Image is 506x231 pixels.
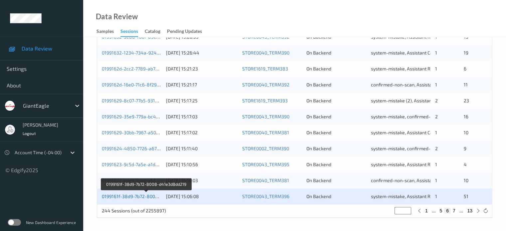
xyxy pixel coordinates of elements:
[96,27,120,36] a: Samples
[463,177,468,183] span: 10
[371,34,482,40] span: system-mistake, Assistant Rejected, Unusual activity
[437,208,444,214] button: 5
[166,161,238,168] div: [DATE] 15:10:56
[102,162,189,167] a: 01991623-9c5d-7a5e-a1dc-bc1725f03cea
[242,66,288,71] a: STORE1619_TERM383
[306,81,366,88] div: On Backend
[371,98,503,103] span: system-mistake (2), Assistant Rejected (2), Unusual activity (2)
[102,193,191,199] a: 0199161f-38d9-7b72-8008-d41e3d8dd219
[166,129,238,136] div: [DATE] 15:17:02
[242,193,289,199] a: STORE0043_TERM396
[457,208,465,214] button: ...
[435,146,438,151] span: 2
[166,81,238,88] div: [DATE] 15:21:17
[306,177,366,184] div: On Backend
[242,130,289,135] a: STORE0040_TERM381
[102,34,191,40] a: 01991632-3e88-766f-83ee-c2a2f749523c
[166,193,238,200] div: [DATE] 15:06:08
[306,129,366,136] div: On Backend
[451,208,457,214] button: 7
[306,50,366,56] div: On Backend
[306,145,366,152] div: On Backend
[463,130,468,135] span: 10
[444,208,451,214] button: 6
[435,66,437,71] span: 1
[242,146,289,151] a: STORE0002_TERM390
[166,97,238,104] div: [DATE] 15:17:25
[435,82,437,87] span: 1
[371,193,482,199] span: system-mistake, Assistant Rejected, Unusual activity
[166,177,238,184] div: [DATE] 15:10:03
[102,66,191,71] a: 0199162d-2cc2-7789-ab72-6dacbea7749e
[463,114,468,119] span: 16
[166,50,238,56] div: [DATE] 15:26:44
[435,50,437,56] span: 1
[371,66,482,71] span: system-mistake, Assistant Rejected, Unusual activity
[371,162,482,167] span: system-mistake, Assistant Rejected, Unusual activity
[371,130,449,135] span: system-mistake, Assistant Confirmed
[463,34,468,40] span: 15
[463,146,466,151] span: 9
[306,113,366,120] div: On Backend
[435,130,437,135] span: 1
[242,82,289,87] a: STORE0040_TERM392
[166,65,238,72] div: [DATE] 15:21:23
[102,146,190,151] a: 01991624-4850-7726-a67f-6d1d5a3ce3df
[430,208,438,214] button: ...
[435,114,438,119] span: 2
[242,114,289,119] a: STORE0043_TERM390
[96,28,114,36] div: Samples
[435,193,437,199] span: 1
[242,34,289,40] a: STORE0043_TERM392
[435,34,437,40] span: 1
[435,98,438,103] span: 2
[120,27,145,37] a: Sessions
[242,177,289,183] a: STORE0040_TERM381
[102,114,192,119] a: 01991629-35e9-779a-bc4a-586174abc9ad
[465,208,474,214] button: 13
[102,207,166,214] p: 244 Sessions (out of 2255897)
[242,50,289,56] a: STORE0040_TERM390
[423,208,430,214] button: 1
[463,66,466,71] span: 6
[463,162,466,167] span: 4
[306,193,366,200] div: On Backend
[463,193,468,199] span: 51
[120,28,138,37] div: Sessions
[435,162,437,167] span: 1
[145,27,167,36] a: Catalog
[463,98,469,103] span: 23
[435,177,437,183] span: 1
[102,50,190,56] a: 01991632-1234-734a-924b-e704fc1aa2cf
[463,82,467,87] span: 11
[167,27,209,36] a: Pending Updates
[463,50,468,56] span: 19
[102,82,189,87] a: 0199162d-16e0-71c6-8f29-75d0ae07dfe9
[166,113,238,120] div: [DATE] 15:17:03
[96,13,138,20] div: Data Review
[306,65,366,72] div: On Backend
[102,98,191,103] a: 01991629-8c07-77b5-931b-a3224c6eaf92
[166,145,238,152] div: [DATE] 15:11:40
[371,50,485,56] span: system-mistake, Assistant Confirmed, Unusual activity
[242,98,288,103] a: STORE1619_TERM393
[102,177,192,183] a: 01991622-cde9-7cbd-a521-ea85a49fbba4
[145,28,160,36] div: Catalog
[102,130,193,135] a: 01991629-30bb-7967-a50d-d330c213b484
[306,161,366,168] div: On Backend
[371,82,456,87] span: confirmed-non-scan, Assistant Rejected
[242,162,289,167] a: STORE0043_TERM395
[306,97,366,104] div: On Backend
[167,28,202,36] div: Pending Updates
